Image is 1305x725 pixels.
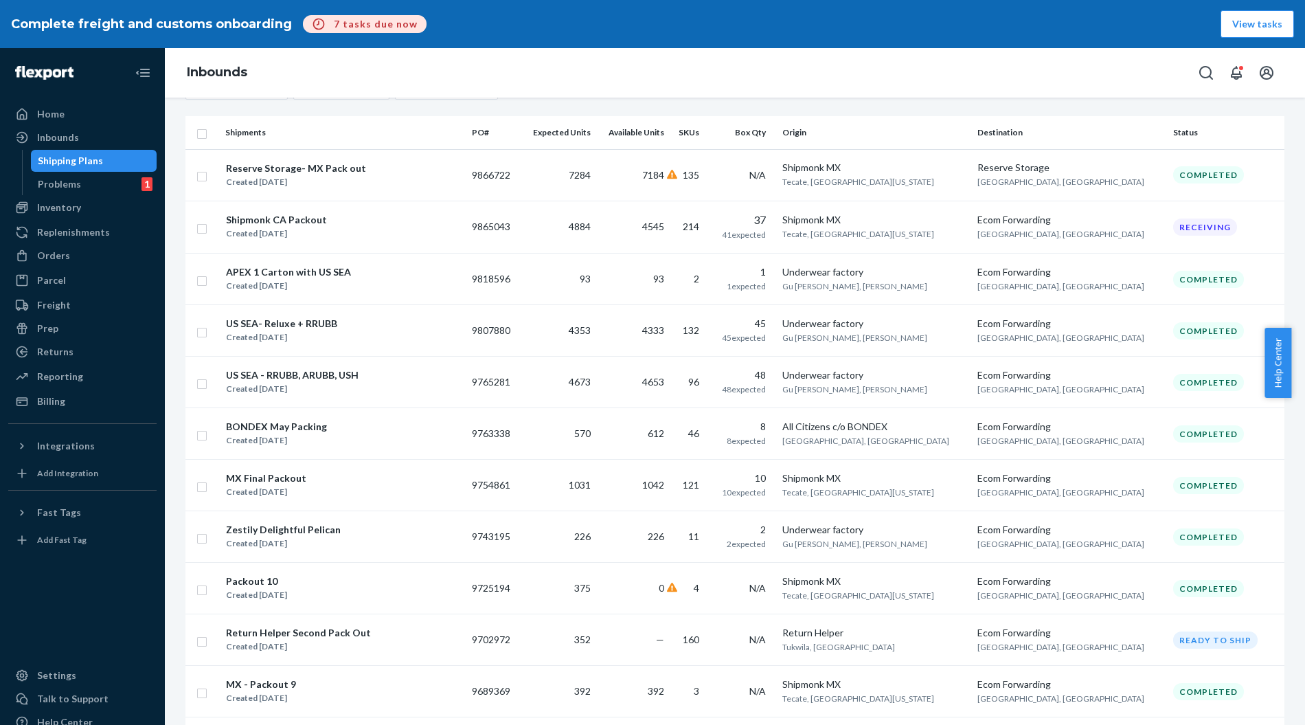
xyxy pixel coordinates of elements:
[782,523,967,537] div: Underwear factory
[226,175,366,189] div: Created [DATE]
[226,471,306,485] div: MX Final Packout
[977,177,1144,187] span: [GEOGRAPHIC_DATA], [GEOGRAPHIC_DATA]
[569,169,591,181] span: 7284
[716,317,766,331] div: 45
[977,539,1144,549] span: [GEOGRAPHIC_DATA], [GEOGRAPHIC_DATA]
[37,692,109,706] div: Talk to Support
[37,669,76,682] div: Settings
[569,324,591,336] span: 4353
[1173,219,1237,236] div: Receiving
[226,279,351,293] div: Created [DATE]
[37,201,81,214] div: Inventory
[37,249,70,263] div: Orders
[694,685,699,697] span: 3
[683,479,699,491] span: 121
[8,245,157,267] a: Orders
[8,529,157,551] a: Add Fast Tag
[220,116,466,149] th: Shipments
[226,368,359,382] div: US SEA - RRUBB, ARUBB, USH
[683,221,699,232] span: 214
[521,116,596,149] th: Expected Units
[8,103,157,125] a: Home
[977,678,1162,691] div: Ecom Forwarding
[596,116,670,149] th: Available Units
[977,161,1162,175] div: Reserve Storage
[648,685,664,697] span: 392
[642,376,664,388] span: 4653
[1173,683,1244,700] div: Completed
[977,523,1162,537] div: Ecom Forwarding
[977,229,1144,239] span: [GEOGRAPHIC_DATA], [GEOGRAPHIC_DATA]
[1173,271,1244,288] div: Completed
[574,685,591,697] span: 392
[37,322,58,335] div: Prep
[977,693,1144,704] span: [GEOGRAPHIC_DATA], [GEOGRAPHIC_DATA]
[1192,59,1220,87] button: Open Search Box
[1173,374,1244,391] div: Completed
[574,634,591,645] span: 352
[226,434,327,447] div: Created [DATE]
[1223,59,1250,87] button: Open notifications
[37,345,73,359] div: Returns
[226,420,327,434] div: BONDEX May Packing
[580,273,591,285] span: 93
[466,563,521,614] td: 9725194
[226,213,327,227] div: Shipmonk CA Packout
[226,691,296,705] div: Created [DATE]
[1173,580,1244,597] div: Completed
[569,221,591,232] span: 4884
[8,294,157,316] a: Freight
[977,487,1144,498] span: [GEOGRAPHIC_DATA], [GEOGRAPHIC_DATA]
[710,116,777,149] th: Box Qty
[176,53,258,93] ol: breadcrumbs
[777,116,973,149] th: Origin
[1173,166,1244,183] div: Completed
[656,634,664,645] span: —
[1173,528,1244,546] div: Completed
[977,333,1144,343] span: [GEOGRAPHIC_DATA], [GEOGRAPHIC_DATA]
[722,333,766,343] span: 45 expected
[8,462,157,484] a: Add Integration
[642,479,664,491] span: 1042
[226,265,351,279] div: APEX 1 Carton with US SEA
[648,531,664,542] span: 226
[226,485,306,499] div: Created [DATE]
[782,693,934,704] span: Tecate, [GEOGRAPHIC_DATA][US_STATE]
[722,230,766,240] span: 41 expected
[466,116,521,149] th: PO#
[8,317,157,339] a: Prep
[977,436,1144,446] span: [GEOGRAPHIC_DATA], [GEOGRAPHIC_DATA]
[977,317,1162,331] div: Ecom Forwarding
[782,539,927,549] span: Gu [PERSON_NAME], [PERSON_NAME]
[716,420,766,434] div: 8
[226,382,359,396] div: Created [DATE]
[782,590,934,601] span: Tecate, [GEOGRAPHIC_DATA][US_STATE]
[977,265,1162,279] div: Ecom Forwarding
[782,229,934,239] span: Tecate, [GEOGRAPHIC_DATA][US_STATE]
[782,333,927,343] span: Gu [PERSON_NAME], [PERSON_NAME]
[37,225,110,239] div: Replenishments
[8,221,157,243] a: Replenishments
[782,161,967,175] div: Shipmonk MX
[574,427,591,439] span: 570
[659,582,664,594] span: 0
[782,436,949,446] span: [GEOGRAPHIC_DATA], [GEOGRAPHIC_DATA]
[226,227,327,241] div: Created [DATE]
[727,281,766,291] span: 1 expected
[782,642,895,652] span: Tukwila, [GEOGRAPHIC_DATA]
[1221,10,1294,38] button: View tasks
[8,197,157,219] a: Inventory
[694,582,699,594] span: 4
[466,408,521,460] td: 9763338
[31,150,157,172] a: Shipping Plans
[688,427,699,439] span: 46
[653,273,664,285] span: 93
[782,265,967,279] div: Underwear factory
[977,642,1144,652] span: [GEOGRAPHIC_DATA], [GEOGRAPHIC_DATA]
[466,305,521,357] td: 9807880
[38,154,103,168] div: Shipping Plans
[31,173,157,195] a: Problems1
[466,254,521,305] td: 9818596
[683,634,699,645] span: 160
[8,390,157,412] a: Billing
